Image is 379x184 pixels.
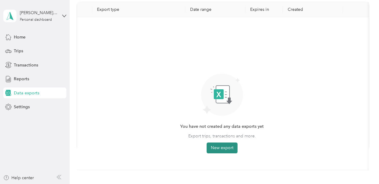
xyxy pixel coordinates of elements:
th: Expires in [245,2,283,17]
div: [PERSON_NAME][EMAIL_ADDRESS][DOMAIN_NAME] [20,10,57,16]
span: You have not created any data exports yet [180,123,264,130]
span: Data exports [14,90,39,96]
span: Transactions [14,62,38,68]
th: Created [283,2,343,17]
span: Trips [14,48,23,54]
iframe: Everlance-gr Chat Button Frame [345,150,379,184]
span: Export trips, transactions and more. [188,133,256,139]
th: Date range [185,2,245,17]
button: New export [207,143,238,153]
div: Personal dashboard [20,18,52,22]
span: Settings [14,104,30,110]
th: Export type [92,2,185,17]
span: Reports [14,76,29,82]
button: Help center [3,175,34,181]
span: Home [14,34,26,40]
